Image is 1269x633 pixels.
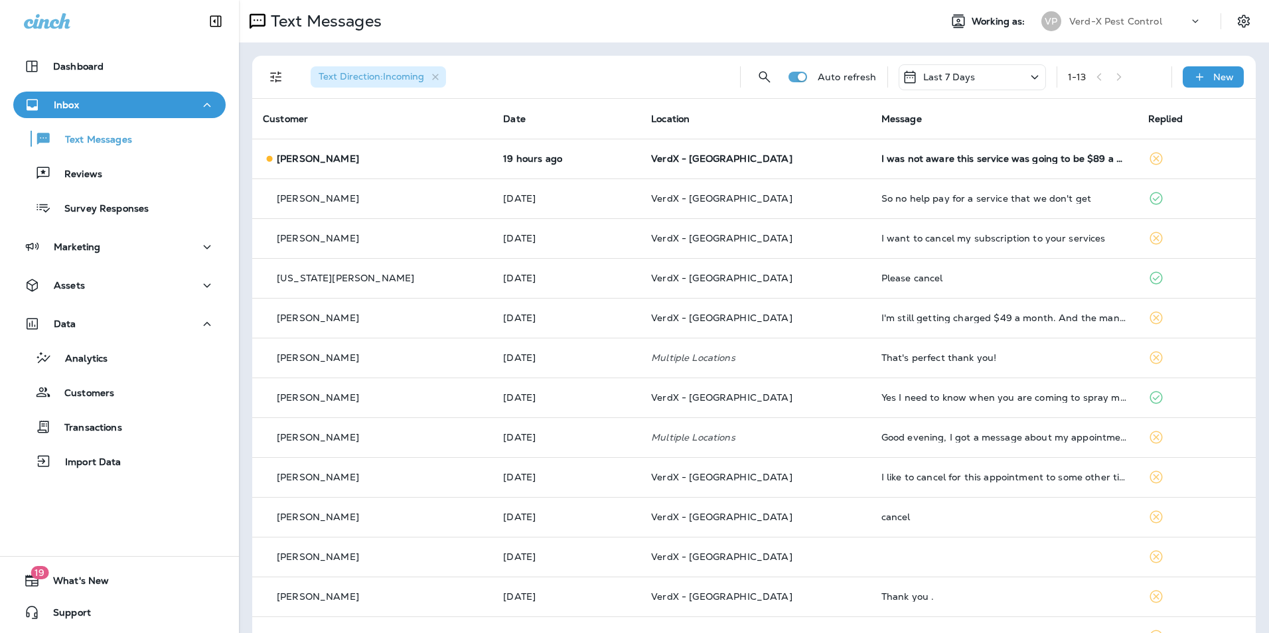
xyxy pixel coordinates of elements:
[751,64,778,90] button: Search Messages
[503,352,630,363] p: Sep 4, 2025 02:27 PM
[319,70,424,82] span: Text Direction : Incoming
[1213,72,1234,82] p: New
[503,591,630,602] p: Sep 1, 2025 11:06 AM
[1232,9,1256,33] button: Settings
[13,234,226,260] button: Marketing
[13,599,226,626] button: Support
[651,471,792,483] span: VerdX - [GEOGRAPHIC_DATA]
[277,233,359,244] p: [PERSON_NAME]
[881,352,1127,363] div: That's perfect thank you!
[277,392,359,403] p: [PERSON_NAME]
[51,422,122,435] p: Transactions
[503,313,630,323] p: Sep 4, 2025 03:26 PM
[13,92,226,118] button: Inbox
[54,318,76,329] p: Data
[651,312,792,324] span: VerdX - [GEOGRAPHIC_DATA]
[265,11,382,31] p: Text Messages
[51,169,102,181] p: Reviews
[13,567,226,594] button: 19What's New
[881,472,1127,482] div: I like to cancel for this appointment to some other time got to to work
[13,53,226,80] button: Dashboard
[13,447,226,475] button: Import Data
[881,193,1127,204] div: So no help pay for a service that we don't get
[881,432,1127,443] div: Good evening, I got a message about my appointment being rescheduled for theb10th however that da...
[54,100,79,110] p: Inbox
[881,153,1127,164] div: I was not aware this service was going to be $89 a month. I cannot afford $89 a month. Just cance...
[651,192,792,204] span: VerdX - [GEOGRAPHIC_DATA]
[1041,11,1061,31] div: VP
[277,273,414,283] p: [US_STATE][PERSON_NAME]
[503,512,630,522] p: Sep 2, 2025 08:42 AM
[881,273,1127,283] div: Please cancel
[263,113,308,125] span: Customer
[651,391,792,403] span: VerdX - [GEOGRAPHIC_DATA]
[651,551,792,563] span: VerdX - [GEOGRAPHIC_DATA]
[503,113,526,125] span: Date
[503,273,630,283] p: Sep 4, 2025 03:46 PM
[277,591,359,602] p: [PERSON_NAME]
[263,64,289,90] button: Filters
[54,242,100,252] p: Marketing
[651,352,860,363] p: Multiple Locations
[881,591,1127,602] div: Thank you .
[923,72,976,82] p: Last 7 Days
[311,66,446,88] div: Text Direction:Incoming
[881,113,922,125] span: Message
[818,72,877,82] p: Auto refresh
[13,311,226,337] button: Data
[31,566,48,579] span: 19
[503,193,630,204] p: Sep 8, 2025 10:27 AM
[51,387,114,400] p: Customers
[13,194,226,222] button: Survey Responses
[651,432,860,443] p: Multiple Locations
[13,344,226,372] button: Analytics
[40,607,91,623] span: Support
[972,16,1028,27] span: Working as:
[881,313,1127,323] div: I'm still getting charged $49 a month. And the man who came and spoke to me first said it was can...
[277,352,359,363] p: [PERSON_NAME]
[277,472,359,482] p: [PERSON_NAME]
[277,551,359,562] p: [PERSON_NAME]
[54,280,85,291] p: Assets
[651,113,690,125] span: Location
[51,203,149,216] p: Survey Responses
[651,272,792,284] span: VerdX - [GEOGRAPHIC_DATA]
[503,432,630,443] p: Sep 2, 2025 08:12 PM
[503,551,630,562] p: Sep 1, 2025 03:43 PM
[651,232,792,244] span: VerdX - [GEOGRAPHIC_DATA]
[13,125,226,153] button: Text Messages
[277,512,359,522] p: [PERSON_NAME]
[503,472,630,482] p: Sep 2, 2025 09:21 AM
[651,591,792,602] span: VerdX - [GEOGRAPHIC_DATA]
[1069,16,1162,27] p: Verd-X Pest Control
[1068,72,1086,82] div: 1 - 13
[13,159,226,187] button: Reviews
[651,153,792,165] span: VerdX - [GEOGRAPHIC_DATA]
[40,575,109,591] span: What's New
[277,153,359,164] p: [PERSON_NAME]
[53,61,104,72] p: Dashboard
[277,432,359,443] p: [PERSON_NAME]
[503,392,630,403] p: Sep 4, 2025 01:34 AM
[503,153,630,164] p: Sep 8, 2025 03:28 PM
[52,457,121,469] p: Import Data
[13,272,226,299] button: Assets
[651,511,792,523] span: VerdX - [GEOGRAPHIC_DATA]
[13,378,226,406] button: Customers
[197,8,234,35] button: Collapse Sidebar
[1148,113,1183,125] span: Replied
[881,233,1127,244] div: I want to cancel my subscription to your services
[277,313,359,323] p: [PERSON_NAME]
[52,134,132,147] p: Text Messages
[881,512,1127,522] div: cancel
[503,233,630,244] p: Sep 5, 2025 06:50 AM
[13,413,226,441] button: Transactions
[881,392,1127,403] div: Yes I need to know when you are coming to spray my home again I have roaches coming in my home ag...
[277,193,359,204] p: [PERSON_NAME]
[52,353,108,366] p: Analytics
